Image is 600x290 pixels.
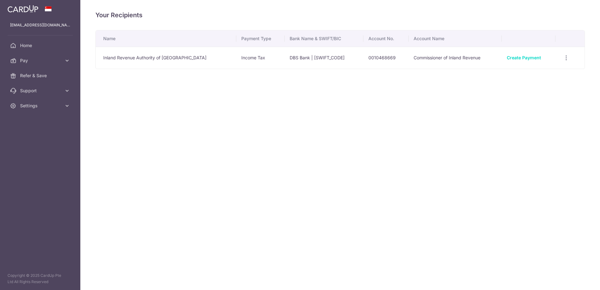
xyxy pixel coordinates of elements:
[20,88,62,94] span: Support
[363,30,409,47] th: Account No.
[409,30,502,47] th: Account Name
[20,103,62,109] span: Settings
[507,55,541,60] a: Create Payment
[409,47,502,69] td: Commissioner of Inland Revenue
[236,47,285,69] td: Income Tax
[95,10,585,20] h4: Your Recipients
[8,5,38,13] img: CardUp
[20,57,62,64] span: Pay
[96,30,236,47] th: Name
[96,47,236,69] td: Inland Revenue Authority of [GEOGRAPHIC_DATA]
[285,47,363,69] td: DBS Bank | [SWIFT_CODE]
[236,30,285,47] th: Payment Type
[363,47,409,69] td: 0010468669
[20,72,62,79] span: Refer & Save
[285,30,363,47] th: Bank Name & SWIFT/BIC
[20,42,62,49] span: Home
[10,22,70,28] p: [EMAIL_ADDRESS][DOMAIN_NAME]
